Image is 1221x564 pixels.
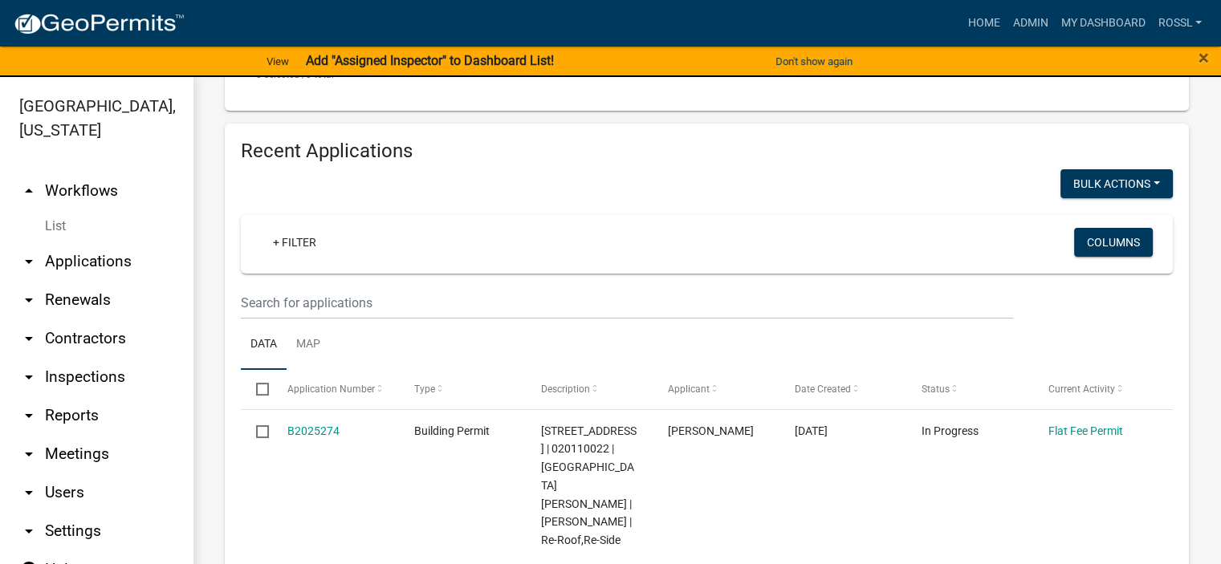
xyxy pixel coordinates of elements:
i: arrow_drop_down [19,252,39,271]
span: Type [414,383,435,395]
i: arrow_drop_down [19,290,39,310]
span: Description [541,383,590,395]
button: Bulk Actions [1060,169,1173,198]
span: × [1199,47,1209,69]
a: RossL [1151,8,1208,39]
datatable-header-cell: Date Created [779,370,906,408]
i: arrow_drop_down [19,367,39,387]
datatable-header-cell: Application Number [271,370,398,408]
datatable-header-cell: Type [398,370,525,408]
i: arrow_drop_down [19,329,39,348]
span: Application Number [287,383,375,395]
i: arrow_drop_down [19,444,39,464]
button: Columns [1074,228,1153,257]
h4: Recent Applications [241,140,1173,163]
datatable-header-cell: Status [906,370,1033,408]
input: Search for applications [241,286,1013,319]
datatable-header-cell: Description [526,370,653,408]
strong: Add "Assigned Inspector" to Dashboard List! [305,53,553,68]
span: Gina Gullickson [668,424,754,437]
a: View [260,48,295,75]
a: Flat Fee Permit [1048,424,1123,437]
span: Building Permit [414,424,490,437]
datatable-header-cell: Select [241,370,271,408]
button: Don't show again [769,48,859,75]
a: Home [961,8,1006,39]
span: Current Activity [1048,383,1115,395]
a: My Dashboard [1054,8,1151,39]
a: Admin [1006,8,1054,39]
i: arrow_drop_down [19,521,39,541]
button: Close [1199,48,1209,67]
i: arrow_drop_down [19,483,39,502]
span: Date Created [795,383,851,395]
span: In Progress [922,424,979,437]
datatable-header-cell: Current Activity [1033,370,1160,408]
a: Map [287,319,330,371]
a: Data [241,319,287,371]
span: Status [922,383,950,395]
span: 83354 140TH ST | 020110022 | BERGLUND,LAUREN | PETER BERGLUND | Re-Roof,Re-Side [541,424,637,547]
span: Applicant [668,383,710,395]
i: arrow_drop_down [19,406,39,425]
a: + Filter [260,228,329,257]
i: arrow_drop_up [19,181,39,201]
datatable-header-cell: Applicant [653,370,779,408]
a: B2025274 [287,424,340,437]
span: 08/13/2025 [795,424,828,437]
